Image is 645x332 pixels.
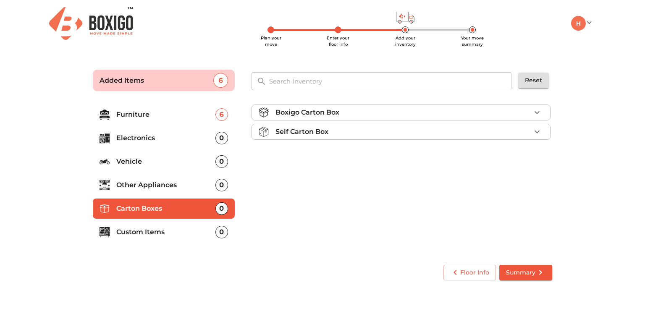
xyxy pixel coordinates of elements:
[215,179,228,191] div: 0
[213,73,228,88] div: 6
[525,75,542,86] span: Reset
[49,7,133,40] img: Boxigo
[116,110,215,120] p: Furniture
[450,267,489,278] span: Floor Info
[264,72,517,90] input: Search Inventory
[116,180,215,190] p: Other Appliances
[518,73,549,88] button: Reset
[259,107,269,118] img: boxigo_carton_box
[506,267,545,278] span: Summary
[116,157,215,167] p: Vehicle
[215,132,228,144] div: 0
[327,35,349,47] span: Enter your floor info
[215,108,228,121] div: 6
[443,265,496,280] button: Floor Info
[100,76,213,86] p: Added Items
[261,35,281,47] span: Plan your move
[215,226,228,238] div: 0
[215,202,228,215] div: 0
[259,127,269,137] img: self_carton_box
[395,35,416,47] span: Add your inventory
[461,35,484,47] span: Your move summary
[499,265,552,280] button: Summary
[215,155,228,168] div: 0
[275,107,339,118] p: Boxigo Carton Box
[275,127,328,137] p: Self Carton Box
[116,204,215,214] p: Carton Boxes
[116,133,215,143] p: Electronics
[116,227,215,237] p: Custom Items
